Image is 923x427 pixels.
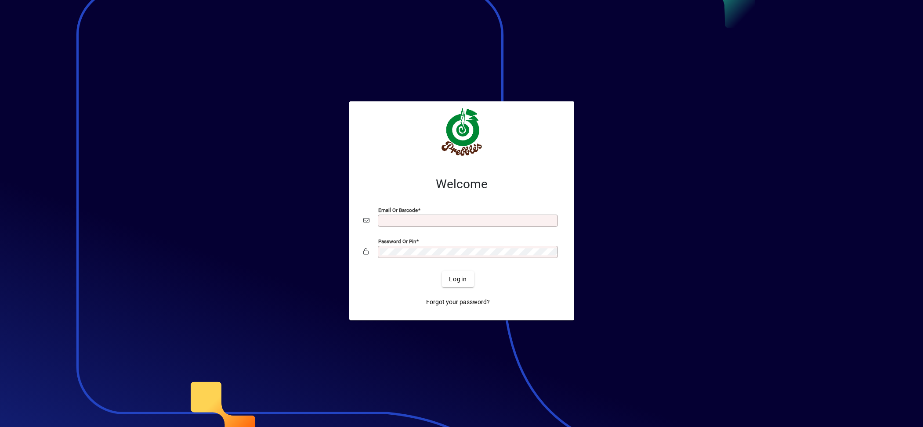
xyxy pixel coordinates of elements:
[363,177,560,192] h2: Welcome
[378,238,416,244] mat-label: Password or Pin
[449,275,467,284] span: Login
[442,271,474,287] button: Login
[378,207,418,213] mat-label: Email or Barcode
[423,294,493,310] a: Forgot your password?
[426,298,490,307] span: Forgot your password?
